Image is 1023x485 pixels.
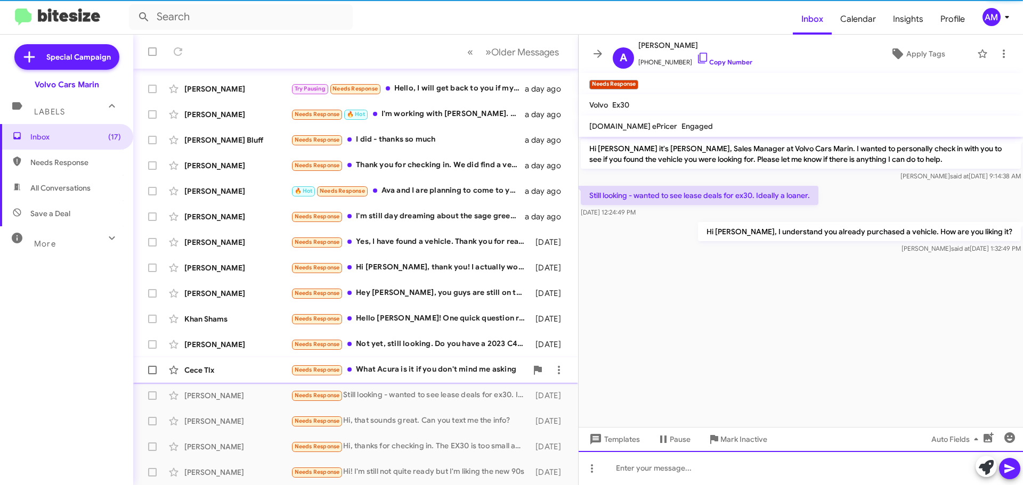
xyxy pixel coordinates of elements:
[525,211,570,222] div: a day ago
[184,262,291,273] div: [PERSON_NAME]
[467,45,473,59] span: «
[184,160,291,171] div: [PERSON_NAME]
[479,41,565,63] button: Next
[295,136,340,143] span: Needs Response
[184,314,291,324] div: Khan Shams
[932,4,973,35] a: Profile
[863,44,972,63] button: Apply Tags
[793,4,832,35] a: Inbox
[291,261,530,274] div: Hi [PERSON_NAME], thank you! I actually would appreciate some help. I love the car we drove and a...
[900,172,1021,180] span: [PERSON_NAME] [DATE] 9:14:38 AM
[46,52,111,62] span: Special Campaign
[295,417,340,424] span: Needs Response
[291,313,530,325] div: Hello [PERSON_NAME]! One quick question regarding Volvo A-plan rules. Is Volvo CPO xc90 eligible ...
[906,44,945,63] span: Apply Tags
[681,121,713,131] span: Engaged
[530,416,570,426] div: [DATE]
[295,366,340,373] span: Needs Response
[291,159,525,171] div: Thank you for checking in. We did find a vehicle.
[530,441,570,452] div: [DATE]
[530,237,570,248] div: [DATE]
[291,415,530,427] div: Hi, that sounds great. Can you text me the info?
[291,440,530,453] div: Hi, thanks for checking in. The EX30 is too small and no dealerships had an ex40 in anything but ...
[530,467,570,478] div: [DATE]
[184,211,291,222] div: [PERSON_NAME]
[291,83,525,95] div: Hello, I will get back to you if my deal with Nilo BMW falls through Otherwise, I might be in the...
[295,341,340,348] span: Needs Response
[295,290,340,297] span: Needs Response
[295,187,313,194] span: 🔥 Hot
[291,364,527,376] div: What Acura is it if you don't mind me asking
[184,365,291,375] div: Cece Tlx
[530,339,570,350] div: [DATE]
[184,339,291,350] div: [PERSON_NAME]
[581,208,636,216] span: [DATE] 12:24:49 PM
[184,109,291,120] div: [PERSON_NAME]
[184,416,291,426] div: [PERSON_NAME]
[612,100,629,110] span: Ex30
[951,244,970,252] span: said at
[525,84,570,94] div: a day ago
[291,108,525,120] div: I'm working with [PERSON_NAME]. Will be at the dealership [DATE]. TY.
[581,139,1021,169] p: Hi [PERSON_NAME] it's [PERSON_NAME], Sales Manager at Volvo Cars Marin. I wanted to personally ch...
[589,80,638,89] small: Needs Response
[14,44,119,70] a: Special Campaign
[30,131,121,142] span: Inbox
[184,186,291,196] div: [PERSON_NAME]
[184,390,291,401] div: [PERSON_NAME]
[485,45,491,59] span: »
[884,4,932,35] a: Insights
[699,430,776,449] button: Mark Inactive
[525,160,570,171] div: a day ago
[295,85,326,92] span: Try Pausing
[108,131,121,142] span: (17)
[291,389,530,401] div: Still looking - wanted to see lease deals for ex30. Ideally a loaner.
[34,107,65,117] span: Labels
[587,430,640,449] span: Templates
[902,244,1021,252] span: [PERSON_NAME] [DATE] 1:32:49 PM
[983,8,1001,26] div: AM
[832,4,884,35] span: Calendar
[347,111,365,118] span: 🔥 Hot
[638,39,752,52] span: [PERSON_NAME]
[638,52,752,68] span: [PHONE_NUMBER]
[184,467,291,478] div: [PERSON_NAME]
[589,100,608,110] span: Volvo
[530,390,570,401] div: [DATE]
[295,468,340,475] span: Needs Response
[950,172,969,180] span: said at
[332,85,378,92] span: Needs Response
[291,466,530,478] div: Hi! I'm still not quite ready but I'm liking the new 90s
[291,287,530,299] div: Hey [PERSON_NAME], you guys are still on the list. Thanks.
[295,392,340,399] span: Needs Response
[291,338,530,350] div: Not yet, still looking. Do you have a 2023 C40 or XC40?
[579,430,648,449] button: Templates
[129,4,353,30] input: Search
[295,162,340,169] span: Needs Response
[34,239,56,249] span: More
[295,213,340,220] span: Needs Response
[648,430,699,449] button: Pause
[525,186,570,196] div: a day ago
[295,443,340,450] span: Needs Response
[295,315,340,322] span: Needs Response
[291,185,525,197] div: Ava and I are planning to come to your dealership this afternoon around 5:00pm to look at the 202...
[530,314,570,324] div: [DATE]
[698,222,1021,241] p: Hi [PERSON_NAME], I understand you already purchased a vehicle. How are you liking it?
[184,288,291,299] div: [PERSON_NAME]
[291,236,530,248] div: Yes, I have found a vehicle. Thank you for reaching out and have a wonderful day!
[30,157,121,168] span: Needs Response
[491,46,559,58] span: Older Messages
[530,262,570,273] div: [DATE]
[581,186,818,205] p: Still looking - wanted to see lease deals for ex30. Ideally a loaner.
[620,50,627,67] span: A
[720,430,767,449] span: Mark Inactive
[184,135,291,145] div: [PERSON_NAME] Bluff
[295,239,340,245] span: Needs Response
[461,41,565,63] nav: Page navigation example
[525,109,570,120] div: a day ago
[291,134,525,146] div: I did - thanks so much
[184,237,291,248] div: [PERSON_NAME]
